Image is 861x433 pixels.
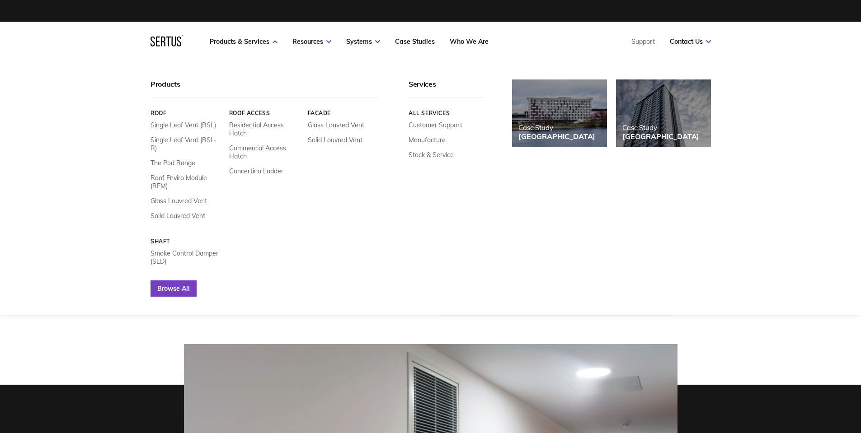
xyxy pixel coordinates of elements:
[151,249,222,265] a: Smoke Control Damper (SLD)
[151,136,222,152] a: Single Leaf Vent (RSL-R)
[229,167,283,175] a: Concertina Ladder
[409,79,485,98] div: Services
[151,79,379,98] div: Products
[631,37,655,46] a: Support
[151,174,222,190] a: Roof Enviro Module (REM)
[151,159,195,167] a: The Pod Range
[816,390,861,433] iframe: Chat Widget
[292,37,331,46] a: Resources
[616,79,711,147] a: Case Study[GEOGRAPHIC_DATA]
[409,110,485,116] a: All services
[518,123,595,132] div: Case Study
[151,110,222,116] a: Roof
[151,121,216,129] a: Single Leaf Vent (RSL)
[229,110,301,116] a: Roof Access
[395,37,435,46] a: Case Studies
[622,123,699,132] div: Case Study
[409,136,446,144] a: Manufacture
[151,238,222,245] a: Shaft
[409,121,462,129] a: Customer Support
[518,132,595,141] div: [GEOGRAPHIC_DATA]
[670,37,711,46] a: Contact Us
[151,197,207,205] a: Glass Louvred Vent
[307,110,379,116] a: Facade
[151,280,197,297] a: Browse All
[512,79,607,147] a: Case Study[GEOGRAPHIC_DATA]
[450,37,489,46] a: Who We Are
[346,37,380,46] a: Systems
[229,121,301,137] a: Residential Access Hatch
[210,37,278,46] a: Products & Services
[409,151,454,159] a: Stock & Service
[229,144,301,160] a: Commercial Access Hatch
[307,121,364,129] a: Glass Louvred Vent
[151,212,205,220] a: Solid Louvred Vent
[622,132,699,141] div: [GEOGRAPHIC_DATA]
[307,136,362,144] a: Solid Louvred Vent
